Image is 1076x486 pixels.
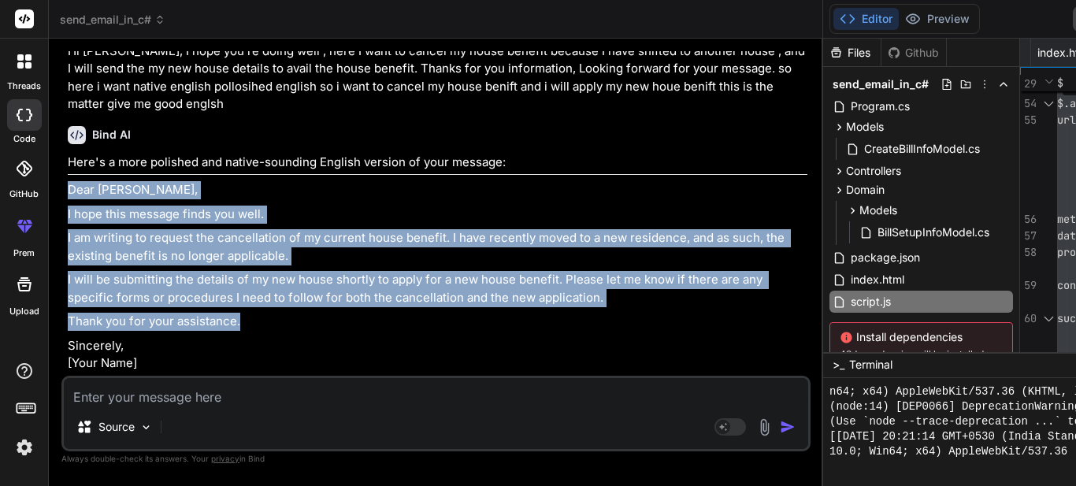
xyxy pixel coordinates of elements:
span: Terminal [849,357,892,373]
img: Pick Models [139,421,153,434]
span: Program.cs [849,97,911,116]
span: CreateBillInfoModel.cs [863,139,981,158]
span: privacy [211,454,239,463]
button: Editor [833,8,899,30]
p: I am writing to request the cancellation of my current house benefit. I have recently moved to a ... [68,229,807,265]
span: package.json [849,248,922,267]
button: Preview [899,8,976,30]
span: index.html [849,270,906,289]
div: 60 [1020,310,1037,327]
span: send_email_in_c# [833,76,929,92]
p: Always double-check its answers. Your in Bind [61,451,811,466]
span: BillSetupInfoModel.cs [876,223,991,242]
span: script.js [849,292,892,311]
span: Domain [846,182,885,198]
span: 29 [1020,76,1037,92]
p: Dear [PERSON_NAME], [68,181,807,199]
div: Github [881,45,946,61]
span: . [1063,96,1070,110]
div: 59 [1020,277,1037,294]
div: Click to collapse the range. [1038,95,1059,112]
p: Thank you for your assistance. [68,313,807,331]
div: 58 [1020,244,1037,261]
label: Upload [9,305,39,318]
div: Files [823,45,881,61]
span: Models [846,119,884,135]
span: >_ [833,357,844,373]
span: 48 dependencies will be installed [840,348,1003,361]
p: Hi [PERSON_NAME], I hope you’re doing well , here I want to cancel my house benefit because I hav... [68,43,807,113]
span: send_email_in_c# [60,12,165,28]
span: $ [1057,76,1063,90]
label: code [13,132,35,146]
p: Sincerely, [Your Name] [68,337,807,373]
img: settings [11,434,38,461]
div: Click to collapse the range. [1038,310,1059,327]
p: Here's a more polished and native-sounding English version of your message: [68,154,807,172]
span: Models [859,202,897,218]
label: prem [13,247,35,260]
label: GitHub [9,187,39,201]
span: url [1057,113,1076,127]
span: Install dependencies [840,329,1003,345]
img: attachment [755,418,774,436]
img: icon [780,419,796,435]
p: Source [98,419,135,435]
div: 55 [1020,112,1037,128]
p: I hope this message finds you well. [68,206,807,224]
span: $ [1057,96,1063,110]
div: 54 [1020,95,1037,112]
div: 56 [1020,211,1037,228]
div: 57 [1020,228,1037,244]
h6: Bind AI [92,127,131,143]
label: threads [7,80,41,93]
p: I will be submitting the details of my new house shortly to apply for a new house benefit. Please... [68,271,807,306]
span: Controllers [846,163,901,179]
